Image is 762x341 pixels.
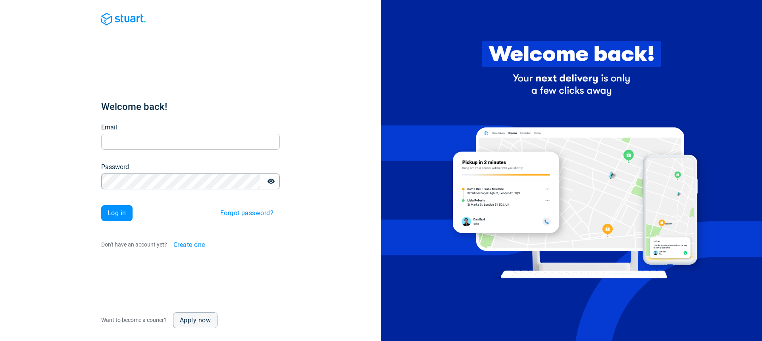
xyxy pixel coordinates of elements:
button: Forgot password? [214,205,280,221]
h1: Welcome back! [101,100,280,113]
label: Password [101,162,129,172]
button: Log in [101,205,133,221]
span: Apply now [180,317,211,324]
span: Forgot password? [220,210,273,216]
span: Log in [108,210,126,216]
span: Create one [173,242,205,248]
label: Email [101,123,117,132]
span: Want to become a courier? [101,317,167,323]
span: Don't have an account yet? [101,241,167,247]
img: Blue logo [101,13,146,25]
a: Apply now [173,312,217,328]
button: Create one [167,237,212,253]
